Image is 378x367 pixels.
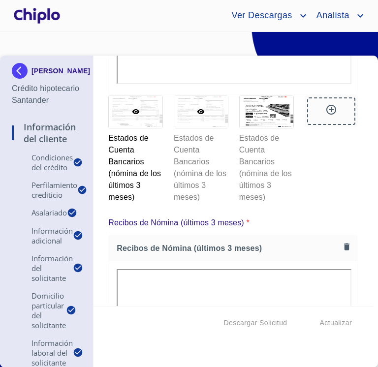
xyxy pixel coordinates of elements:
[12,291,66,330] p: Domicilio Particular del Solicitante
[174,128,227,203] p: Estados de Cuenta Bancarios (nómina de los últimos 3 meses)
[12,83,81,106] p: Crédito hipotecario Santander
[220,314,291,332] button: Descargar Solicitud
[240,95,293,128] img: Estados de Cuenta Bancarios (nómina de los últimos 3 meses)
[309,8,366,24] button: account of current user
[108,217,244,229] p: Recibos de Nómina (últimos 3 meses)
[12,63,31,79] img: Docupass spot blue
[31,67,90,75] p: [PERSON_NAME]
[224,8,309,24] button: account of current user
[12,208,67,217] p: Asalariado
[117,243,340,253] span: Recibos de Nómina (últimos 3 meses)
[309,8,354,24] span: Analista
[12,121,81,145] p: Información del Cliente
[320,317,352,329] span: Actualizar
[239,128,293,203] p: Estados de Cuenta Bancarios (nómina de los últimos 3 meses)
[224,317,287,329] span: Descargar Solicitud
[12,180,77,200] p: Perfilamiento crediticio
[108,128,162,203] p: Estados de Cuenta Bancarios (nómina de los últimos 3 meses)
[224,8,297,24] span: Ver Descargas
[12,153,73,172] p: Condiciones del Crédito
[12,226,73,245] p: Información adicional
[12,63,81,83] div: [PERSON_NAME]
[12,253,73,283] p: Información del Solicitante
[316,314,356,332] button: Actualizar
